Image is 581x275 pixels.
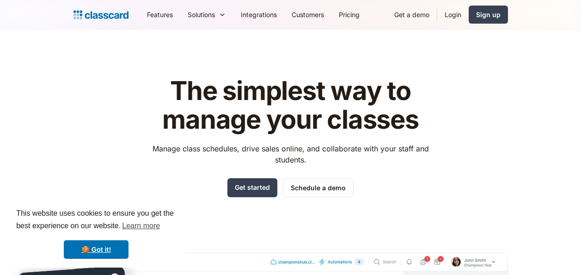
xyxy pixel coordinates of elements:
[180,4,233,25] div: Solutions
[331,4,367,25] a: Pricing
[188,10,215,19] div: Solutions
[140,4,180,25] a: Features
[144,143,437,165] p: Manage class schedules, drive sales online, and collaborate with your staff and students.
[144,77,437,134] h1: The simplest way to manage your classes
[283,178,354,197] a: Schedule a demo
[233,4,284,25] a: Integrations
[7,199,185,268] div: cookieconsent
[476,10,501,19] div: Sign up
[387,4,437,25] a: Get a demo
[121,219,161,233] a: learn more about cookies
[227,178,277,197] a: Get started
[437,4,469,25] a: Login
[284,4,331,25] a: Customers
[16,208,176,233] span: This website uses cookies to ensure you get the best experience on our website.
[64,240,128,259] a: dismiss cookie message
[73,8,128,21] a: home
[469,6,508,24] a: Sign up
